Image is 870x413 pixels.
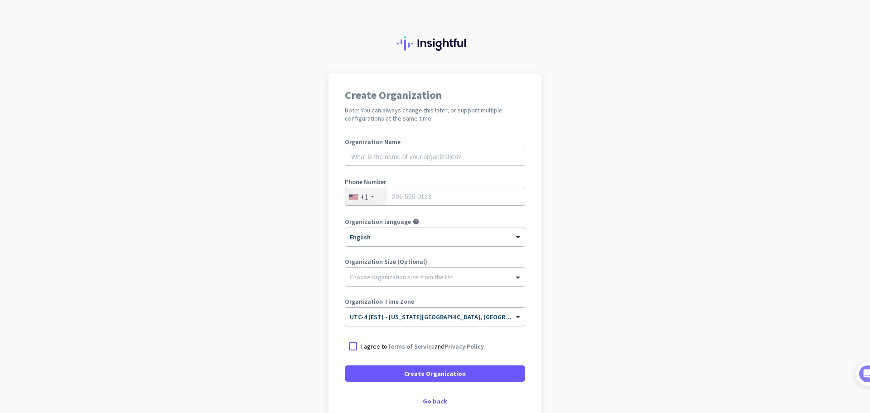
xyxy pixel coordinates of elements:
label: Organization Size (Optional) [345,258,525,265]
label: Organization Name [345,139,525,145]
i: help [413,219,419,225]
label: Phone Number [345,179,525,185]
label: Organization Time Zone [345,298,525,305]
p: I agree to and [361,342,484,351]
input: What is the name of your organization? [345,148,525,166]
h1: Create Organization [345,90,525,101]
div: Go back [345,398,525,404]
a: Privacy Policy [445,342,484,350]
span: Create Organization [404,369,466,378]
input: 201-555-0123 [345,188,525,206]
img: Insightful [397,36,473,51]
button: Create Organization [345,365,525,382]
a: Terms of Service [387,342,435,350]
h2: Note: You can always change this later, or support multiple configurations at the same time [345,106,525,122]
label: Organization language [345,219,411,225]
div: +1 [361,192,368,201]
